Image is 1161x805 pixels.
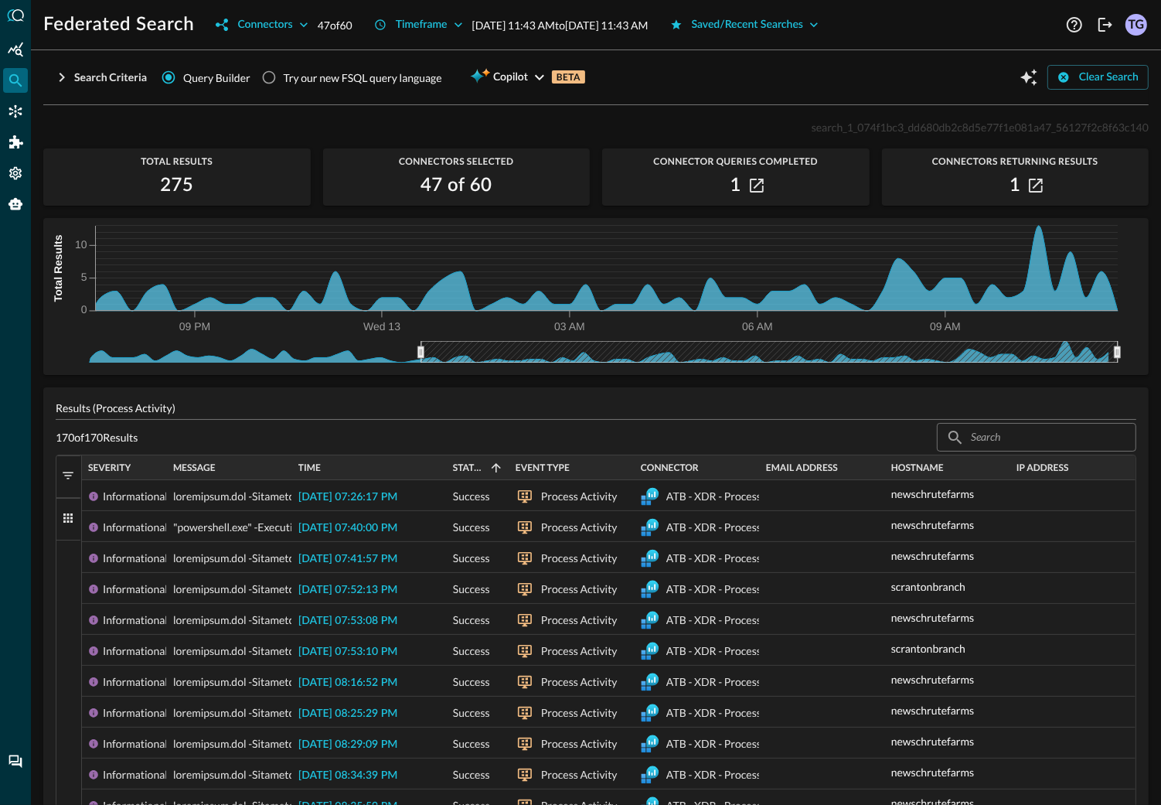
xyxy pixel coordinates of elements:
[453,543,490,574] span: Success
[891,462,944,473] span: Hostname
[641,673,659,691] svg: Azure Log Analytics
[541,605,618,636] div: Process Activity
[298,554,397,565] span: [DATE] 07:41:57 PM
[666,574,794,605] div: ATB - XDR - ProcessEvents
[43,65,156,90] button: Search Criteria
[183,70,250,86] span: Query Builder
[541,636,618,667] div: Process Activity
[554,321,585,333] tspan: 03 AM
[641,611,659,629] svg: Azure Log Analytics
[160,173,193,198] h2: 275
[891,764,974,780] p: newschrutefarms
[666,759,794,790] div: ATB - XDR - ProcessEvents
[3,161,28,186] div: Settings
[971,423,1101,452] input: Search
[641,704,659,722] svg: Azure Log Analytics
[692,15,804,35] div: Saved/Recent Searches
[103,543,168,574] div: Informational
[3,37,28,62] div: Summary Insights
[472,17,649,33] p: [DATE] 11:43 AM to [DATE] 11:43 AM
[541,543,618,574] div: Process Activity
[742,321,773,333] tspan: 06 AM
[420,173,492,198] h2: 47 of 60
[75,238,87,251] tspan: 10
[666,481,794,512] div: ATB - XDR - ProcessEvents
[666,636,794,667] div: ATB - XDR - ProcessEvents
[516,462,570,473] span: Event Type
[891,547,974,564] p: newschrutefarms
[1016,462,1069,473] span: IP Address
[103,698,168,728] div: Informational
[298,677,397,688] span: [DATE] 08:16:52 PM
[3,68,28,93] div: Federated Search
[666,543,794,574] div: ATB - XDR - ProcessEvents
[453,698,490,728] span: Success
[891,486,974,502] p: newschrutefarms
[103,636,168,667] div: Informational
[56,400,1136,416] p: Results (Process Activity)
[461,65,594,90] button: CopilotBETA
[453,636,490,667] span: Success
[541,698,618,728] div: Process Activity
[1079,68,1139,87] div: Clear Search
[1047,65,1149,90] button: Clear Search
[641,487,659,506] svg: Azure Log Analytics
[453,574,490,605] span: Success
[541,759,618,790] div: Process Activity
[541,574,618,605] div: Process Activity
[103,728,168,759] div: Informational
[602,156,870,167] span: Connector Queries Completed
[930,321,961,333] tspan: 09 AM
[298,770,397,781] span: [DATE] 08:34:39 PM
[641,735,659,753] svg: Azure Log Analytics
[891,640,965,657] p: scrantonbranch
[891,733,974,749] p: newschrutefarms
[298,462,321,473] span: Time
[891,671,974,687] p: newschrutefarms
[81,304,87,316] tspan: 0
[298,646,397,657] span: [DATE] 07:53:10 PM
[1016,65,1041,90] button: Open Query Copilot
[298,492,397,503] span: [DATE] 07:26:17 PM
[103,759,168,790] div: Informational
[453,759,490,790] span: Success
[666,728,794,759] div: ATB - XDR - ProcessEvents
[206,12,317,37] button: Connectors
[56,429,138,445] p: 170 of 170 Results
[298,708,397,719] span: [DATE] 08:25:29 PM
[666,667,794,698] div: ATB - XDR - ProcessEvents
[88,462,131,473] span: Severity
[666,698,794,728] div: ATB - XDR - ProcessEvents
[3,192,28,217] div: Query Agent
[766,462,838,473] span: Email Address
[237,15,292,35] div: Connectors
[666,512,794,543] div: ATB - XDR - ProcessEvents
[453,512,490,543] span: Success
[541,481,618,512] div: Process Activity
[891,609,974,626] p: newschrutefarms
[453,481,490,512] span: Success
[882,156,1149,167] span: Connectors Returning Results
[541,728,618,759] div: Process Activity
[43,12,194,37] h1: Federated Search
[453,728,490,759] span: Success
[396,15,448,35] div: Timeframe
[318,17,352,33] p: 47 of 60
[3,99,28,124] div: Connectors
[103,512,168,543] div: Informational
[81,271,87,283] tspan: 5
[641,462,699,473] span: Connector
[666,605,794,636] div: ATB - XDR - ProcessEvents
[891,578,965,595] p: scrantonbranch
[365,12,472,37] button: Timeframe
[103,667,168,698] div: Informational
[173,462,216,473] span: Message
[453,667,490,698] span: Success
[641,766,659,784] svg: Azure Log Analytics
[74,68,147,87] div: Search Criteria
[453,605,490,636] span: Success
[284,70,442,86] div: Try our new FSQL query language
[641,518,659,537] svg: Azure Log Analytics
[891,517,974,533] p: newschrutefarms
[3,749,28,774] div: Chat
